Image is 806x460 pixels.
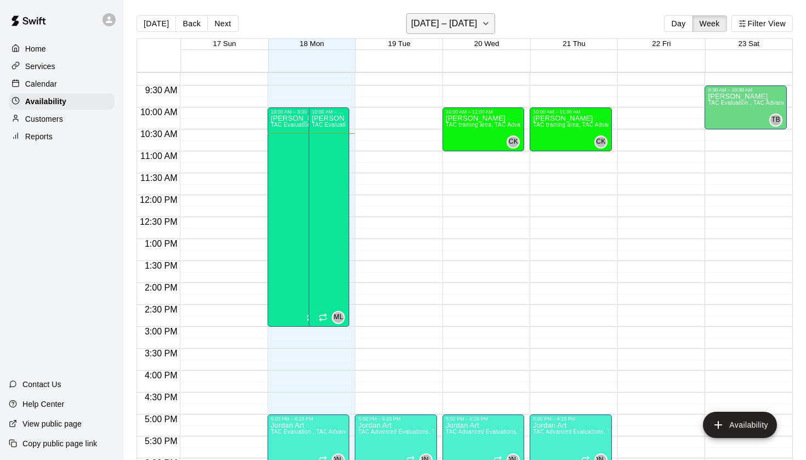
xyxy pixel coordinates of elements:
a: Customers [9,111,115,127]
div: 10:00 AM – 3:00 PM: Available [309,107,350,327]
span: TB [771,115,780,126]
a: Home [9,41,115,57]
span: 5:00 PM [142,414,180,424]
div: 10:00 AM – 11:00 AM [533,109,609,115]
button: Next [207,15,238,32]
p: Home [25,43,46,54]
span: 2:00 PM [142,283,180,292]
span: 1:30 PM [142,261,180,270]
button: [DATE] – [DATE] [406,13,496,34]
div: 10:00 AM – 3:00 PM [271,109,334,115]
span: 3:30 PM [142,349,180,358]
span: 11:30 AM [138,173,180,183]
p: Help Center [22,399,64,410]
p: Availability [25,96,66,107]
span: CK [596,137,605,147]
p: Reports [25,131,53,142]
span: 12:30 PM [137,217,180,226]
button: 18 Mon [300,39,324,48]
span: TAC Advanced Evaluations, TAC Evaluation [446,429,560,435]
button: 21 Thu [563,39,585,48]
a: Calendar [9,76,115,92]
button: add [703,412,777,438]
p: Services [25,61,55,72]
p: View public page [22,418,82,429]
div: 10:00 AM – 3:00 PM: Available [268,107,337,327]
button: Week [693,15,727,32]
button: 20 Wed [474,39,500,48]
p: Copy public page link [22,438,97,449]
div: 5:00 PM – 6:15 PM [446,416,521,422]
div: Todd Burdette [769,113,782,127]
h6: [DATE] – [DATE] [411,16,478,31]
button: [DATE] [137,15,176,32]
button: 22 Fri [652,39,671,48]
div: 5:00 PM – 6:15 PM [533,416,609,422]
span: 10:00 AM [138,107,180,117]
div: 9:30 AM – 10:30 AM: Available [705,86,787,129]
span: TAC training area, TAC Advanced Evaluations [533,122,652,128]
a: Reports [9,128,115,145]
button: Back [175,15,208,32]
span: 4:30 PM [142,393,180,402]
p: Calendar [25,78,57,89]
a: Availability [9,93,115,110]
div: 5:00 PM – 6:15 PM [271,416,347,422]
span: 11:00 AM [138,151,180,161]
span: TAC Advanced Evaluations, TAC Evaluation [358,429,472,435]
span: TAC Evaluation , TAC Advanced Evaluations [271,122,387,128]
div: Mike Lembo [332,311,345,324]
span: TAC Advanced Evaluations, TAC Evaluation [533,429,647,435]
div: 5:00 PM – 6:15 PM [358,416,434,422]
span: TAC training area, TAC Advanced Evaluations [446,122,565,128]
button: Filter View [731,15,793,32]
span: 1:00 PM [142,239,180,248]
div: 10:00 AM – 3:00 PM [312,109,347,115]
button: Day [664,15,693,32]
span: 4:00 PM [142,371,180,380]
button: 17 Sun [213,39,236,48]
a: Services [9,58,115,75]
p: Customers [25,113,63,124]
div: 10:00 AM – 11:00 AM: Available [530,107,612,151]
span: Recurring availability [306,313,315,322]
span: 2:30 PM [142,305,180,314]
button: 23 Sat [739,39,760,48]
span: Recurring availability [319,313,327,322]
span: ML [334,312,343,323]
div: 10:00 AM – 11:00 AM [446,109,521,115]
button: 19 Tue [388,39,411,48]
span: 12:00 PM [137,195,180,205]
span: TAC Evaluation , TAC Advanced Evaluations [312,122,428,128]
span: 10:30 AM [138,129,180,139]
div: 9:30 AM – 10:30 AM [708,87,784,93]
div: 10:00 AM – 11:00 AM: Available [442,107,525,151]
span: CK [509,137,518,147]
p: Contact Us [22,379,61,390]
span: 3:00 PM [142,327,180,336]
span: 9:30 AM [143,86,180,95]
span: TAC Evaluation , TAC Advanced Evaluations [271,429,387,435]
span: 5:30 PM [142,436,180,446]
div: Collin Kiernan [594,135,608,149]
div: Collin Kiernan [507,135,520,149]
